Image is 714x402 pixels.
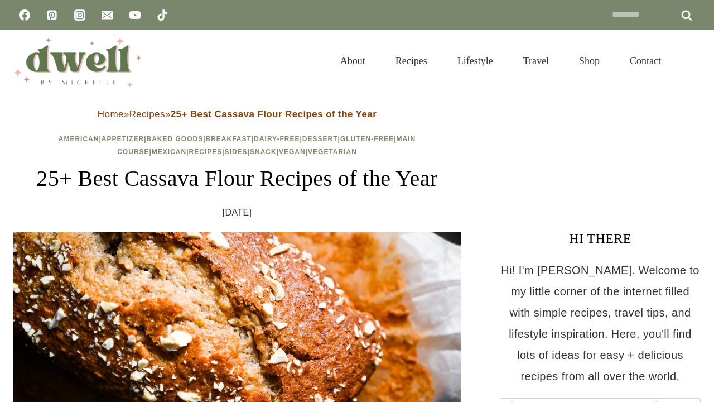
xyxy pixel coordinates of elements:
[41,4,63,26] a: Pinterest
[171,109,377,119] strong: 25+ Best Cassava Flour Recipes of the Year
[189,148,223,156] a: Recipes
[225,148,248,156] a: Sides
[325,41,676,80] nav: Primary Navigation
[250,148,277,156] a: Snack
[223,204,252,221] time: [DATE]
[59,135,416,156] span: | | | | | | | | | | | | |
[59,135,99,143] a: American
[129,109,165,119] a: Recipes
[500,260,701,387] p: Hi! I'm [PERSON_NAME]. Welcome to my little corner of the internet filled with simple recipes, tr...
[254,135,300,143] a: Dairy-Free
[340,135,394,143] a: Gluten-Free
[682,51,701,70] button: View Search Form
[69,4,91,26] a: Instagram
[102,135,144,143] a: Appetizer
[500,228,701,248] h3: HI THERE
[325,41,380,80] a: About
[124,4,146,26] a: YouTube
[13,35,142,87] img: DWELL by michelle
[442,41,508,80] a: Lifestyle
[615,41,676,80] a: Contact
[380,41,442,80] a: Recipes
[151,4,173,26] a: TikTok
[302,135,338,143] a: Dessert
[279,148,306,156] a: Vegan
[13,4,36,26] a: Facebook
[98,109,124,119] a: Home
[13,162,461,195] h1: 25+ Best Cassava Flour Recipes of the Year
[152,148,186,156] a: Mexican
[308,148,357,156] a: Vegetarian
[98,109,377,119] span: » »
[206,135,252,143] a: Breakfast
[564,41,615,80] a: Shop
[146,135,203,143] a: Baked Goods
[96,4,118,26] a: Email
[508,41,564,80] a: Travel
